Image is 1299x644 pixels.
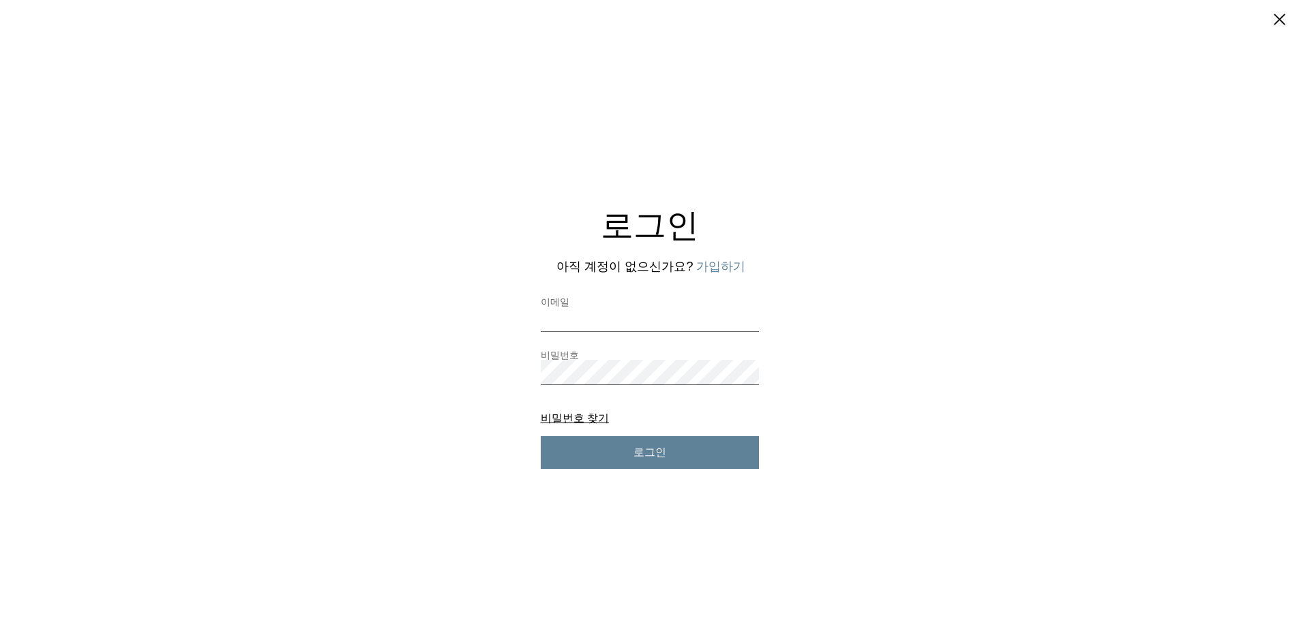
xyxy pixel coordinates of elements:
button: 비밀번호 찾기 [541,412,609,424]
h2: 로그인 [541,209,759,242]
button: 아직 계정이 없으신가요? 가입하기 [696,258,745,275]
span: 로그인 [633,446,666,460]
button: 로그인 [541,436,759,469]
label: 이메일 [541,297,759,307]
button: 닫기 [1271,11,1288,30]
label: 비밀번호 [541,350,759,360]
span: 아직 계정이 없으신가요? [556,260,693,273]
